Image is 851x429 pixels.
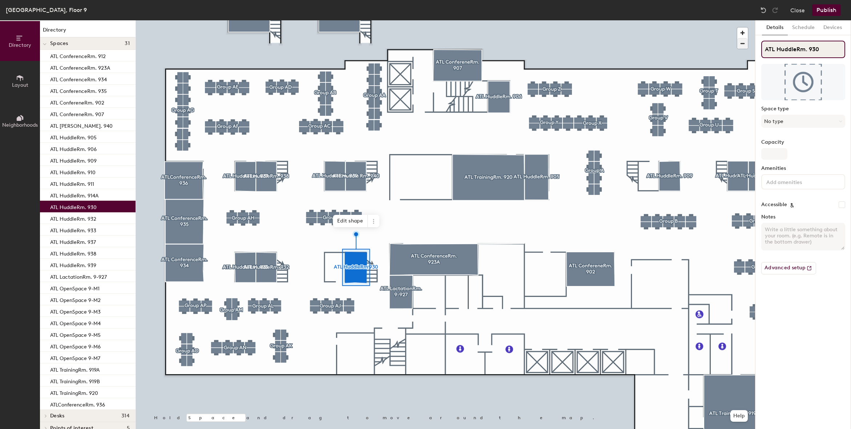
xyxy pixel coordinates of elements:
label: Space type [761,106,845,112]
p: ATL HuddleRm. 911 [50,179,94,187]
button: Publish [812,4,841,16]
label: Amenities [761,166,845,171]
p: ATL HuddleRm. 937 [50,237,96,245]
p: ATLConferenceRm. 936 [50,400,105,408]
span: Neighborhoods [2,122,38,128]
p: ATL HuddleRm. 905 [50,132,97,141]
p: ATL ConferenceRm. 912 [50,51,106,60]
label: Accessible [761,202,787,208]
p: ATL ConfereneRm. 907 [50,109,104,118]
p: ATL HuddleRm. 909 [50,156,97,164]
p: ATL ConfereneRm. 902 [50,98,104,106]
p: ATL OpenSpace 9-M5 [50,330,101,338]
div: [GEOGRAPHIC_DATA], Floor 9 [6,5,87,15]
span: 31 [125,41,130,46]
p: ATL HuddleRm. 910 [50,167,96,176]
img: The space named ATL HuddleRm. 930 [761,64,845,100]
button: Close [790,4,805,16]
button: Advanced setup [761,262,816,274]
span: Edit shape [333,215,368,227]
button: Details [762,20,788,35]
span: Directory [9,42,31,48]
span: Spaces [50,41,68,46]
p: ATL HuddleRm. 938 [50,249,96,257]
p: ATL [PERSON_NAME]. 940 [50,121,113,129]
p: ATL OpenSpace 9-M7 [50,353,100,361]
p: ATL TrainingRm. 920 [50,388,98,396]
img: Redo [771,7,779,14]
button: Help [730,410,748,422]
p: ATL OpenSpace 9-M1 [50,283,100,292]
p: ATL HuddleRm. 914A [50,191,98,199]
p: ATL TrainingRm. 919A [50,365,100,373]
label: Notes [761,214,845,220]
p: ATL HuddleRm. 932 [50,214,96,222]
label: Capacity [761,139,845,145]
p: ATL OpenSpace 9-M6 [50,342,101,350]
p: ATL OpenSpace 9-M2 [50,295,101,303]
p: ATL HuddleRm. 939 [50,260,96,269]
span: Layout [12,82,28,88]
h1: Directory [40,26,136,37]
p: ATL ConferenceRm. 923A [50,63,110,71]
p: ATL ConferenceRm. 935 [50,86,107,94]
p: ATL LactationRm. 9-927 [50,272,107,280]
button: Devices [819,20,846,35]
p: ATL HuddleRm. 906 [50,144,97,152]
button: No type [761,115,845,128]
span: Desks [50,413,64,419]
p: ATL OpenSpace 9-M4 [50,318,101,327]
img: Undo [760,7,767,14]
button: Schedule [788,20,819,35]
p: ATL HuddleRm. 930 [50,202,97,211]
p: ATL TrainingRm. 919B [50,376,100,385]
p: ATL HuddleRm. 933 [50,225,96,234]
span: 314 [121,413,130,419]
input: Add amenities [765,177,830,186]
p: ATL ConferenceRm. 934 [50,74,107,83]
p: ATL OpenSpace 9-M3 [50,307,101,315]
